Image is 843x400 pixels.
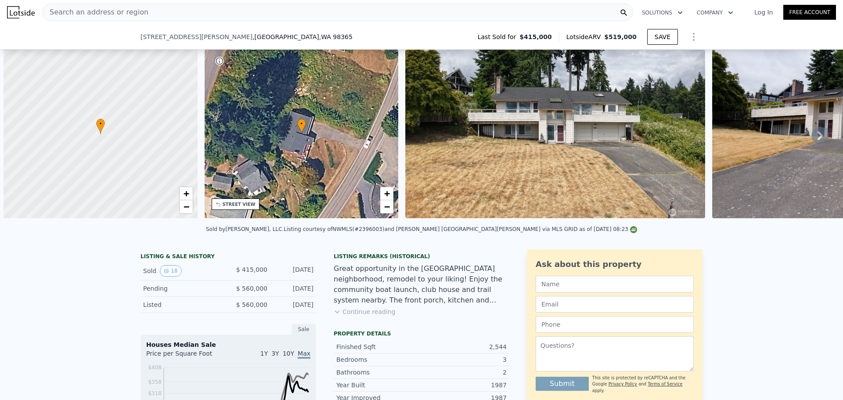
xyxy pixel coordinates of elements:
div: Year Built [336,381,421,389]
div: Property details [334,330,509,337]
button: Continue reading [334,307,396,316]
button: Solutions [635,5,690,21]
img: Sale: 149636648 Parcel: 102879590 [405,50,705,218]
img: NWMLS Logo [630,226,637,233]
div: Pending [143,284,221,293]
div: 1987 [421,381,507,389]
div: Bedrooms [336,355,421,364]
button: Submit [536,377,589,391]
a: Zoom in [180,187,193,200]
div: 3 [421,355,507,364]
div: Listing Remarks (Historical) [334,253,509,260]
div: STREET VIEW [223,201,256,208]
div: 2,544 [421,342,507,351]
span: $ 415,000 [236,266,267,273]
input: Phone [536,316,694,333]
div: [DATE] [274,284,313,293]
button: SAVE [647,29,678,45]
div: Sold [143,265,221,277]
span: Last Sold for [478,32,520,41]
a: Log In [744,8,783,17]
div: LISTING & SALE HISTORY [140,253,316,262]
span: $ 560,000 [236,301,267,308]
a: Free Account [783,5,836,20]
div: [DATE] [274,265,313,277]
span: , WA 98365 [319,33,353,40]
span: 3Y [271,350,279,357]
div: [DATE] [274,300,313,309]
span: − [384,201,390,212]
a: Zoom out [380,200,393,213]
div: Bathrooms [336,368,421,377]
span: , [GEOGRAPHIC_DATA] [252,32,353,41]
div: Sale [292,324,316,335]
div: • [297,119,306,134]
img: Lotside [7,6,35,18]
div: Price per Square Foot [146,349,228,363]
input: Name [536,276,694,292]
button: Show Options [685,28,702,46]
span: 1Y [260,350,268,357]
span: $ 560,000 [236,285,267,292]
div: • [96,119,105,134]
a: Zoom out [180,200,193,213]
span: Search an address or region [43,7,148,18]
div: Finished Sqft [336,342,421,351]
a: Zoom in [380,187,393,200]
div: Great opportunity in the [GEOGRAPHIC_DATA] neighborhood, remodel to your liking! Enjoy the commun... [334,263,509,306]
button: Company [690,5,740,21]
div: 2 [421,368,507,377]
div: Houses Median Sale [146,340,310,349]
span: [STREET_ADDRESS][PERSON_NAME] [140,32,252,41]
div: Sold by [PERSON_NAME], LLC . [206,226,284,232]
span: + [384,188,390,199]
div: Listed [143,300,221,309]
span: + [183,188,189,199]
span: 10Y [283,350,294,357]
span: • [297,120,306,128]
span: • [96,120,105,128]
div: Ask about this property [536,258,694,270]
button: View historical data [160,265,181,277]
tspan: $408 [148,364,162,371]
input: Email [536,296,694,313]
a: Terms of Service [648,382,682,386]
div: This site is protected by reCAPTCHA and the Google and apply. [592,375,694,394]
tspan: $318 [148,390,162,396]
span: Lotside ARV [566,32,604,41]
span: $415,000 [519,32,552,41]
span: − [183,201,189,212]
div: Listing courtesy of NWMLS (#2396003) and [PERSON_NAME] [GEOGRAPHIC_DATA][PERSON_NAME] via MLS GRI... [284,226,637,232]
tspan: $358 [148,379,162,385]
span: $519,000 [604,33,637,40]
a: Privacy Policy [609,382,637,386]
span: Max [298,350,310,359]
